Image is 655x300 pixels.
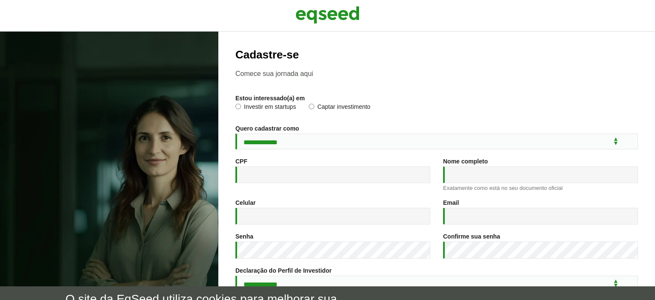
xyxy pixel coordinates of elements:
[235,104,241,109] input: Investir em startups
[235,95,305,101] label: Estou interessado(a) em
[235,70,638,78] p: Comece sua jornada aqui
[235,268,332,274] label: Declaração do Perfil de Investidor
[235,233,253,239] label: Senha
[443,185,638,191] div: Exatamente como está no seu documento oficial
[235,125,299,131] label: Quero cadastrar como
[443,200,459,206] label: Email
[296,4,359,26] img: EqSeed Logo
[443,158,488,164] label: Nome completo
[309,104,371,112] label: Captar investimento
[235,158,247,164] label: CPF
[235,104,296,112] label: Investir em startups
[309,104,314,109] input: Captar investimento
[235,49,638,61] h2: Cadastre-se
[235,200,255,206] label: Celular
[443,233,500,239] label: Confirme sua senha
